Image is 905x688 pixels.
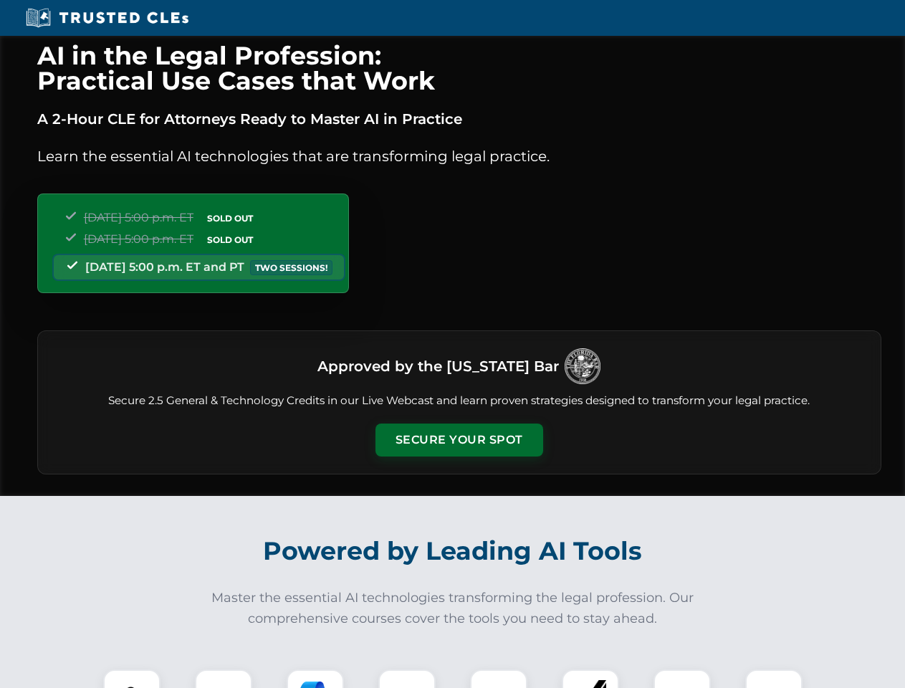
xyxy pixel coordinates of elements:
h1: AI in the Legal Profession: Practical Use Cases that Work [37,43,881,93]
p: Learn the essential AI technologies that are transforming legal practice. [37,145,881,168]
span: SOLD OUT [202,211,258,226]
p: Master the essential AI technologies transforming the legal profession. Our comprehensive courses... [202,588,704,629]
img: Logo [565,348,600,384]
button: Secure Your Spot [375,424,543,457]
h3: Approved by the [US_STATE] Bar [317,353,559,379]
p: A 2-Hour CLE for Attorneys Ready to Master AI in Practice [37,107,881,130]
p: Secure 2.5 General & Technology Credits in our Live Webcast and learn proven strategies designed ... [55,393,863,409]
h2: Powered by Leading AI Tools [56,526,850,576]
img: Trusted CLEs [21,7,193,29]
span: [DATE] 5:00 p.m. ET [84,211,193,224]
span: SOLD OUT [202,232,258,247]
span: [DATE] 5:00 p.m. ET [84,232,193,246]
